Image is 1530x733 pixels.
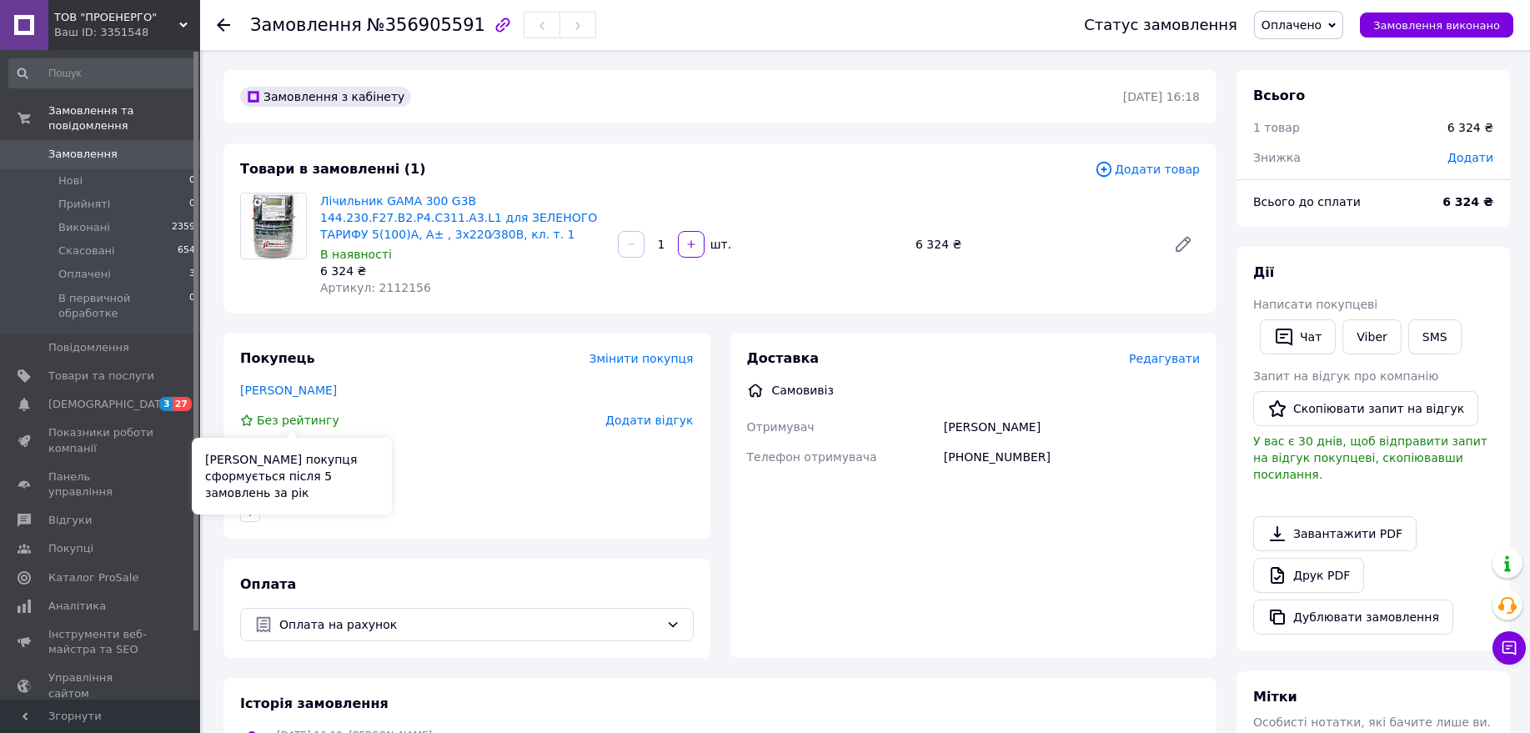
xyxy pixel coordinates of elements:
span: 0 [189,291,195,321]
span: №356905591 [367,15,485,35]
div: 6 324 ₴ [320,263,604,279]
span: Оплата на рахунок [279,615,660,634]
span: В первичной обработке [58,291,189,321]
span: 2359 [172,220,195,235]
span: Доставка [747,350,820,366]
span: Каталог ProSale [48,570,138,585]
span: Покупці [48,541,93,556]
span: Телефон отримувача [747,450,877,464]
span: Написати покупцеві [1253,298,1377,311]
div: Повернутися назад [217,17,230,33]
span: У вас є 30 днів, щоб відправити запит на відгук покупцеві, скопіювавши посилання. [1253,434,1487,481]
span: [DEMOGRAPHIC_DATA] [48,397,172,412]
a: Viber [1342,319,1401,354]
span: Інструменти веб-майстра та SEO [48,627,154,657]
a: Лічильник GAMA 300 G3B 144.230.F27.B2.P4.C311.A3.L1 для ЗЕЛЕНОГО ТАРИФУ 5(100)А, А± , 3x220⁄380В,... [320,194,597,241]
div: [PERSON_NAME] [941,412,1203,442]
span: ТОВ "ПРОЕНЕРГО" [54,10,179,25]
span: 654 [178,243,195,259]
img: Лічильник GAMA 300 G3B 144.230.F27.B2.P4.C311.A3.L1 для ЗЕЛЕНОГО ТАРИФУ 5(100)А, А± , 3x220⁄380В,... [243,193,303,259]
span: Показники роботи компанії [48,425,154,455]
b: 6 324 ₴ [1442,195,1493,208]
div: Ваш ID: 3351548 [54,25,200,40]
button: Замовлення виконано [1360,13,1513,38]
a: Завантажити PDF [1253,516,1417,551]
div: [PHONE_NUMBER] [941,442,1203,472]
span: Всього [1253,88,1305,103]
span: Прийняті [58,197,110,212]
span: Запит на відгук про компанію [1253,369,1438,383]
button: Скопіювати запит на відгук [1253,391,1478,426]
input: Пошук [8,58,197,88]
div: 6 324 ₴ [909,233,1160,256]
span: Артикул: 2112156 [320,281,431,294]
span: Замовлення виконано [1373,19,1500,32]
span: Товари та послуги [48,369,154,384]
span: Панель управління [48,469,154,500]
span: Замовлення [250,15,362,35]
div: Замовлення з кабінету [240,87,411,107]
span: Нові [58,173,83,188]
a: [PERSON_NAME] [240,384,337,397]
div: Самовивіз [768,382,838,399]
a: Друк PDF [1253,558,1364,593]
button: Чат [1260,319,1336,354]
span: Виконані [58,220,110,235]
a: Редагувати [1166,228,1200,261]
span: Повідомлення [48,340,129,355]
span: 3 [159,397,173,411]
div: 6 324 ₴ [1447,119,1493,136]
span: Отримувач [747,420,815,434]
span: Відгуки [48,513,92,528]
span: Без рейтингу [257,414,339,427]
span: 0 [189,173,195,188]
span: Додати товар [1095,160,1200,178]
span: 1 товар [1253,121,1300,134]
span: Редагувати [1129,352,1200,365]
span: 0 [189,197,195,212]
span: В наявності [320,248,392,261]
span: Замовлення [48,147,118,162]
div: Статус замовлення [1084,17,1237,33]
span: Змінити покупця [589,352,694,365]
span: 27 [173,397,192,411]
span: Мітки [1253,689,1297,705]
span: Товари в замовленні (1) [240,161,426,177]
span: Аналітика [48,599,106,614]
span: Історія замовлення [240,695,389,711]
div: шт. [706,236,733,253]
div: [PERSON_NAME] покупця сформується після 5 замовлень за рік [192,438,392,515]
span: Додати відгук [605,414,693,427]
time: [DATE] 16:18 [1123,90,1200,103]
span: Покупець [240,350,315,366]
span: Управління сайтом [48,670,154,700]
span: 3 [189,267,195,282]
span: Замовлення та повідомлення [48,103,200,133]
span: Знижка [1253,151,1301,164]
span: Дії [1253,264,1274,280]
button: SMS [1408,319,1462,354]
button: Чат з покупцем [1492,631,1526,665]
span: Оплата [240,576,296,592]
span: Всього до сплати [1253,195,1361,208]
span: Скасовані [58,243,115,259]
span: Додати [1447,151,1493,164]
button: Дублювати замовлення [1253,600,1453,635]
span: Оплачено [1262,18,1322,32]
span: Оплачені [58,267,111,282]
